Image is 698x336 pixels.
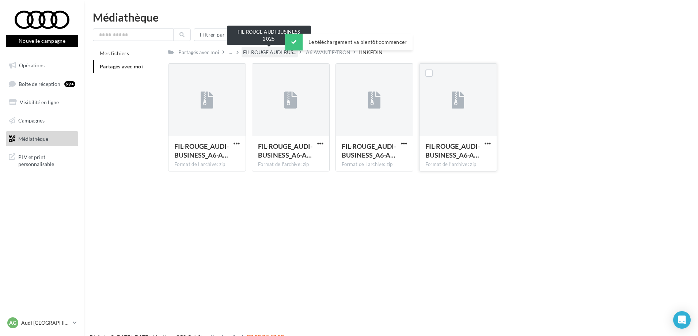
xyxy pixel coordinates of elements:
[194,29,237,41] button: Filtrer par
[19,80,60,87] span: Boîte de réception
[9,319,16,326] span: AG
[6,316,78,330] a: AG Audi [GEOGRAPHIC_DATA]
[258,142,312,159] span: FIL-ROUGE_AUDI-BUSINESS_A6-AVANT-E-TRON_POSTLINK-HORIZONTAL-1200x628_LINKEDIN
[100,63,143,69] span: Partagés avec moi
[227,26,311,45] div: FIL ROUGE AUDI BUSINESS 2025
[425,161,491,168] div: Format de l'archive: zip
[227,47,234,57] div: ...
[174,161,240,168] div: Format de l'archive: zip
[342,161,407,168] div: Format de l'archive: zip
[174,142,229,159] span: FIL-ROUGE_AUDI-BUSINESS_A6-AVANT-E-TRON_POSTLINK-VERTICAL-628x1200_LINKEDIN
[4,113,80,128] a: Campagnes
[100,50,129,56] span: Mes fichiers
[258,161,323,168] div: Format de l'archive: zip
[18,152,75,168] span: PLV et print personnalisable
[18,117,45,124] span: Campagnes
[673,311,691,329] div: Open Intercom Messenger
[342,142,396,159] span: FIL-ROUGE_AUDI-BUSINESS_A6-AVANT-E-TRON_POSTLINK-CARRE-1200x1200_LINKEDIN
[64,81,75,87] div: 99+
[4,58,80,73] a: Opérations
[425,142,480,159] span: FIL-ROUGE_AUDI-BUSINESS_A6-AVANT-E-TRON_CARROUSEL-CARRE-1080x1080_LINKEDIN
[18,135,48,141] span: Médiathèque
[178,49,219,56] div: Partagés avec moi
[93,12,689,23] div: Médiathèque
[6,35,78,47] button: Nouvelle campagne
[19,62,45,68] span: Opérations
[285,34,413,50] div: Le téléchargement va bientôt commencer
[20,99,59,105] span: Visibilité en ligne
[4,149,80,171] a: PLV et print personnalisable
[4,95,80,110] a: Visibilité en ligne
[243,49,296,56] span: FIL ROUGE AUDI BUS...
[4,131,80,147] a: Médiathèque
[4,76,80,92] a: Boîte de réception99+
[21,319,70,326] p: Audi [GEOGRAPHIC_DATA]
